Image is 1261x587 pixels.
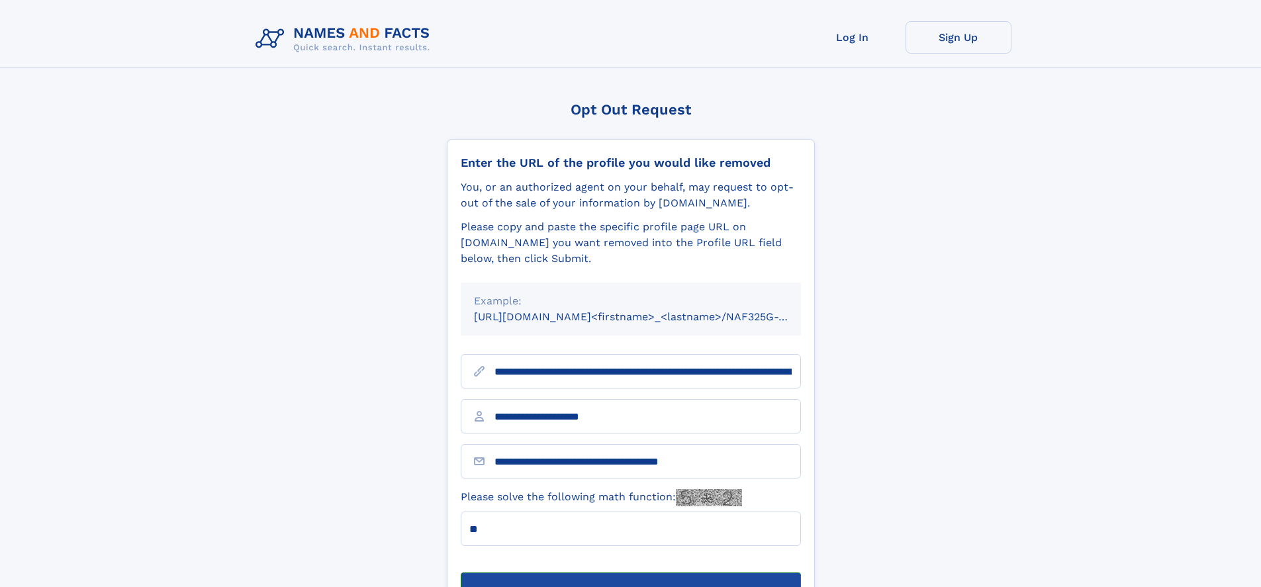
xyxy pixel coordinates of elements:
[461,156,801,170] div: Enter the URL of the profile you would like removed
[447,101,815,118] div: Opt Out Request
[906,21,1011,54] a: Sign Up
[800,21,906,54] a: Log In
[461,489,742,506] label: Please solve the following math function:
[250,21,441,57] img: Logo Names and Facts
[461,179,801,211] div: You, or an authorized agent on your behalf, may request to opt-out of the sale of your informatio...
[461,219,801,267] div: Please copy and paste the specific profile page URL on [DOMAIN_NAME] you want removed into the Pr...
[474,310,826,323] small: [URL][DOMAIN_NAME]<firstname>_<lastname>/NAF325G-xxxxxxxx
[474,293,788,309] div: Example:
